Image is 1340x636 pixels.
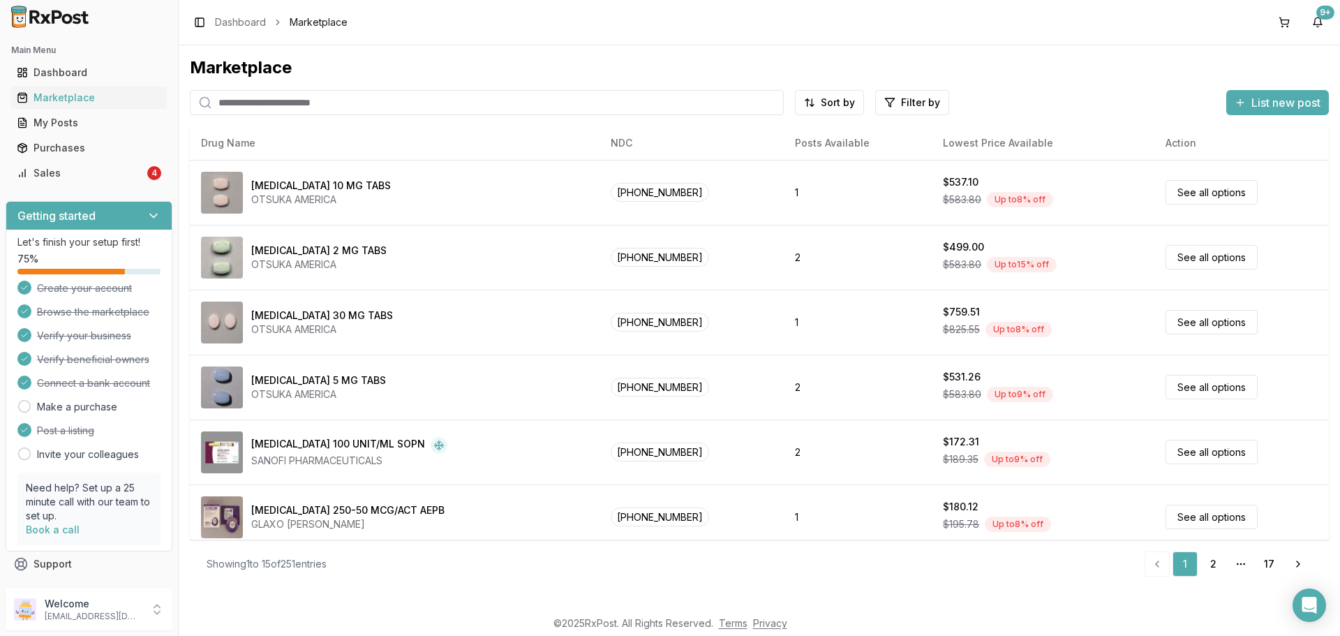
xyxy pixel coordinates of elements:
button: Feedback [6,577,172,602]
button: Sales4 [6,162,172,184]
a: 1 [1172,552,1198,577]
button: Purchases [6,137,172,159]
span: Verify beneficial owners [37,353,149,367]
div: [MEDICAL_DATA] 5 MG TABS [251,374,386,387]
td: 1 [784,160,932,225]
span: $583.80 [943,387,981,401]
div: Up to 9 % off [984,452,1050,467]
th: Lowest Price Available [932,126,1154,160]
a: My Posts [11,110,167,135]
div: OTSUKA AMERICA [251,387,386,401]
a: Marketplace [11,85,167,110]
span: List new post [1251,94,1320,111]
div: Up to 9 % off [987,387,1053,402]
a: Make a purchase [37,400,117,414]
a: 2 [1200,552,1226,577]
button: 9+ [1306,11,1329,34]
button: Support [6,552,172,577]
p: [EMAIL_ADDRESS][DOMAIN_NAME] [45,611,142,622]
td: 2 [784,355,932,420]
img: Abilify 5 MG TABS [201,367,243,408]
div: [MEDICAL_DATA] 10 MG TABS [251,179,391,193]
a: See all options [1166,440,1258,464]
img: Admelog SoloStar 100 UNIT/ML SOPN [201,431,243,473]
span: [PHONE_NUMBER] [611,378,709,397]
div: SANOFI PHARMACEUTICALS [251,454,447,468]
a: Purchases [11,135,167,161]
div: OTSUKA AMERICA [251,258,387,272]
a: See all options [1166,505,1258,529]
p: Welcome [45,597,142,611]
button: Sort by [795,90,864,115]
img: Abilify 2 MG TABS [201,237,243,279]
a: Invite your colleagues [37,448,139,461]
a: See all options [1166,180,1258,205]
div: My Posts [17,116,161,130]
div: Open Intercom Messenger [1293,589,1326,622]
span: $583.80 [943,193,981,207]
div: $180.12 [943,500,978,514]
div: $537.10 [943,175,978,189]
span: $189.35 [943,452,978,466]
td: 1 [784,290,932,355]
span: Marketplace [290,15,348,29]
div: Marketplace [190,57,1329,79]
div: 9+ [1316,6,1334,20]
a: List new post [1226,97,1329,111]
td: 2 [784,420,932,485]
div: Sales [17,166,144,180]
h3: Getting started [17,207,96,224]
a: Book a call [26,524,80,535]
img: Abilify 30 MG TABS [201,302,243,343]
div: OTSUKA AMERICA [251,193,391,207]
div: Marketplace [17,91,161,105]
div: $499.00 [943,240,984,254]
div: Up to 8 % off [985,322,1052,337]
a: Go to next page [1284,552,1312,577]
div: Up to 8 % off [987,192,1053,207]
div: $759.51 [943,305,980,319]
p: Need help? Set up a 25 minute call with our team to set up. [26,481,152,523]
span: Connect a bank account [37,376,150,390]
th: Posts Available [784,126,932,160]
img: Abilify 10 MG TABS [201,172,243,214]
span: 75 % [17,252,38,266]
span: [PHONE_NUMBER] [611,183,709,202]
a: See all options [1166,310,1258,334]
img: Advair Diskus 250-50 MCG/ACT AEPB [201,496,243,538]
div: OTSUKA AMERICA [251,323,393,337]
span: Post a listing [37,424,94,438]
div: $172.31 [943,435,979,449]
div: Up to 8 % off [985,517,1051,532]
button: Dashboard [6,61,172,84]
button: Filter by [875,90,949,115]
a: Privacy [753,617,787,629]
span: Filter by [901,96,940,110]
span: Verify your business [37,329,131,343]
div: 4 [147,166,161,180]
div: [MEDICAL_DATA] 100 UNIT/ML SOPN [251,437,425,454]
span: [PHONE_NUMBER] [611,248,709,267]
div: Up to 15 % off [987,257,1057,272]
div: GLAXO [PERSON_NAME] [251,517,445,531]
div: [MEDICAL_DATA] 30 MG TABS [251,309,393,323]
p: Let's finish your setup first! [17,235,161,249]
td: 2 [784,225,932,290]
span: [PHONE_NUMBER] [611,313,709,332]
div: Dashboard [17,66,161,80]
span: $825.55 [943,323,980,337]
span: [PHONE_NUMBER] [611,508,709,526]
h2: Main Menu [11,45,167,56]
span: Create your account [37,281,132,295]
span: Sort by [821,96,855,110]
button: My Posts [6,112,172,134]
span: Feedback [33,582,81,596]
img: RxPost Logo [6,6,95,28]
a: Dashboard [215,15,266,29]
div: [MEDICAL_DATA] 2 MG TABS [251,244,387,258]
button: Marketplace [6,87,172,109]
button: List new post [1226,90,1329,115]
span: Browse the marketplace [37,305,149,319]
div: Purchases [17,141,161,155]
a: See all options [1166,245,1258,269]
